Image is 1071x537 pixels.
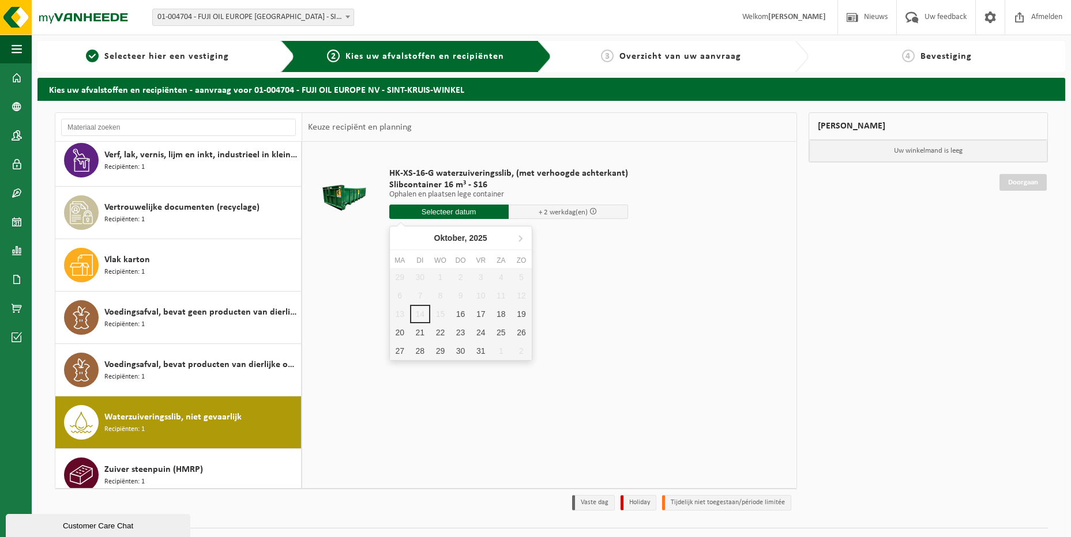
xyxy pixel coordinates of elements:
input: Materiaal zoeken [61,119,296,136]
span: Voedingsafval, bevat geen producten van dierlijke oorsprong, gemengde verpakking (exclusief glas) [104,305,298,319]
span: Bevestiging [920,52,972,61]
div: 29 [430,342,450,360]
span: 3 [601,50,614,62]
span: Kies uw afvalstoffen en recipiënten [345,52,504,61]
div: 27 [390,342,410,360]
span: Recipiënten: 1 [104,162,145,173]
li: Vaste dag [572,495,615,510]
span: 2 [327,50,340,62]
span: Vlak karton [104,253,150,267]
iframe: chat widget [6,512,193,537]
span: Verf, lak, vernis, lijm en inkt, industrieel in kleinverpakking [104,148,298,162]
span: Zuiver steenpuin (HMRP) [104,463,203,477]
a: 1Selecteer hier een vestiging [43,50,272,63]
div: do [450,255,471,266]
button: Vertrouwelijke documenten (recyclage) Recipiënten: 1 [55,187,302,239]
div: di [410,255,430,266]
span: HK-XS-16-G waterzuiveringsslib, (met verhoogde achterkant) [389,168,628,179]
span: Slibcontainer 16 m³ - S16 [389,179,628,191]
button: Waterzuiveringsslib, niet gevaarlijk Recipiënten: 1 [55,396,302,449]
button: Zuiver steenpuin (HMRP) Recipiënten: 1 [55,449,302,501]
div: 17 [471,305,491,323]
div: 22 [430,323,450,342]
div: 19 [511,305,531,323]
span: Selecteer hier een vestiging [104,52,229,61]
div: 20 [390,323,410,342]
div: za [491,255,511,266]
div: 25 [491,323,511,342]
button: Voedingsafval, bevat geen producten van dierlijke oorsprong, gemengde verpakking (exclusief glas)... [55,292,302,344]
input: Selecteer datum [389,205,509,219]
div: 23 [450,323,471,342]
p: Uw winkelmand is leeg [809,140,1048,162]
strong: [PERSON_NAME] [768,13,826,21]
h2: Kies uw afvalstoffen en recipiënten - aanvraag voor 01-004704 - FUJI OIL EUROPE NV - SINT-KRUIS-W... [37,78,1065,100]
span: Recipiënten: 1 [104,372,145,383]
button: Voedingsafval, bevat producten van dierlijke oorsprong, onverpakt, categorie 3 Recipiënten: 1 [55,344,302,396]
i: 2025 [469,234,487,242]
div: 18 [491,305,511,323]
div: wo [430,255,450,266]
a: Doorgaan [999,174,1047,191]
span: 01-004704 - FUJI OIL EUROPE NV - SINT-KRUIS-WINKEL [152,9,354,26]
div: 26 [511,323,531,342]
div: 21 [410,323,430,342]
span: Recipiënten: 1 [104,477,145,487]
div: 2 [511,342,531,360]
div: ma [390,255,410,266]
button: Vlak karton Recipiënten: 1 [55,239,302,292]
span: 4 [902,50,915,62]
li: Tijdelijk niet toegestaan/période limitée [662,495,791,510]
span: Waterzuiveringsslib, niet gevaarlijk [104,410,242,424]
div: Oktober, [430,229,492,247]
span: Recipiënten: 1 [104,214,145,225]
button: Verf, lak, vernis, lijm en inkt, industrieel in kleinverpakking Recipiënten: 1 [55,134,302,187]
div: Keuze recipiënt en planning [302,113,418,142]
div: [PERSON_NAME] [809,112,1049,140]
div: 28 [410,342,430,360]
span: Voedingsafval, bevat producten van dierlijke oorsprong, onverpakt, categorie 3 [104,358,298,372]
li: Holiday [621,495,656,510]
div: 16 [450,305,471,323]
span: Recipiënten: 1 [104,424,145,435]
span: Overzicht van uw aanvraag [619,52,741,61]
span: Vertrouwelijke documenten (recyclage) [104,201,260,214]
p: Ophalen en plaatsen lege container [389,191,628,199]
span: + 2 werkdag(en) [539,209,588,216]
span: Recipiënten: 1 [104,319,145,330]
div: vr [471,255,491,266]
span: 1 [86,50,99,62]
div: 31 [471,342,491,360]
div: 24 [471,323,491,342]
span: 01-004704 - FUJI OIL EUROPE NV - SINT-KRUIS-WINKEL [153,9,354,25]
span: Recipiënten: 1 [104,267,145,278]
div: 30 [450,342,471,360]
div: zo [511,255,531,266]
